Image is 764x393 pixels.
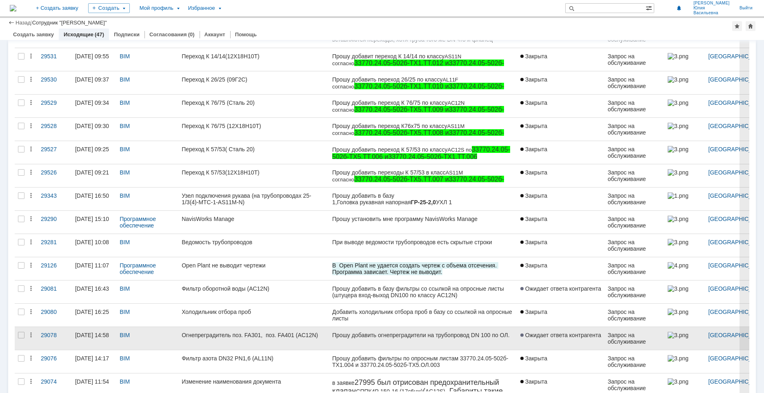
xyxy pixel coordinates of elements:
[668,216,688,222] img: 3.png
[178,95,329,117] a: Переход К 76/75 (Сталь 20)
[131,20,142,26] strong: ТХ5
[182,378,326,385] div: Изменение наименования документа
[608,239,661,252] div: Запрос на обслуживание
[28,146,34,152] div: Действия
[178,211,329,234] a: NavisWorks Manage
[664,327,705,350] a: 3.png
[28,262,34,269] div: Действия
[664,304,705,327] a: 3.png
[28,309,34,315] div: Действия
[41,332,69,338] div: 29078
[28,169,34,176] div: Действия
[608,169,661,182] div: Запрос на обслуживание
[608,332,661,345] div: Запрос на обслуживание
[115,0,119,7] span: A
[182,53,326,60] div: Переход К 14/14(12Х18Н10Т)
[178,327,329,350] a: Огнепреградитель поз. FA301, поз. FA401 (AC12N)
[114,0,117,7] span: L
[75,332,109,338] div: [DATE] 14:58
[664,257,705,280] a: 4.png
[520,262,547,269] span: Закрыта
[153,20,162,26] strong: 014
[604,141,664,164] a: Запрос на обслуживание
[41,216,69,222] div: 29290
[38,48,72,71] a: 29531
[122,0,125,7] span: 1
[72,280,116,303] a: [DATE] 16:43
[88,3,130,13] div: Создать
[24,10,91,16] span: СППК4Р 150-16 (17с6нж)
[31,19,32,25] div: |
[120,76,130,83] a: BIM
[153,33,162,39] strong: 015
[746,21,755,31] div: Сделать домашней страницей
[41,99,69,106] div: 29529
[38,280,72,303] a: 29081
[604,211,664,234] a: Запрос на обслуживание
[126,0,129,7] span: 2
[114,31,140,38] a: Подписки
[28,123,34,129] div: Действия
[153,7,162,13] strong: 015
[38,188,72,210] a: 29343
[178,164,329,187] a: Переход К 57/53(12Х18Н10Т)
[72,95,116,117] a: [DATE] 09:34
[120,216,158,229] a: Программное обеспечение
[81,21,107,27] strong: ГМ-25-2,0
[182,99,326,106] div: Переход К 76/75 (Сталь 20)
[41,123,69,129] div: 29528
[38,327,72,350] a: 29078
[608,355,661,368] div: Запрос на обслуживание
[664,350,705,373] a: 3.png
[668,332,688,338] img: 3.png
[120,309,130,315] a: BIM
[41,169,69,176] div: 29526
[520,76,547,83] span: Закрыта
[520,192,547,199] span: Закрыта
[49,33,59,39] strong: ТХ1
[10,5,16,11] a: Перейти на домашнюю страницу
[178,350,329,373] a: Фильтр азота DN32 PN1,6 (AL11N)
[520,239,547,245] span: Закрыта
[49,13,59,20] strong: ТХ1
[70,13,80,20] strong: 016
[517,95,604,117] a: Закрыта
[41,76,69,83] div: 29530
[608,192,661,205] div: Запрос на обслуживание
[28,239,34,245] div: Действия
[41,262,69,269] div: 29126
[204,31,225,38] a: Аккаунт
[41,146,69,152] div: 29527
[75,285,109,292] div: [DATE] 16:43
[49,20,59,26] strong: ТХ5
[123,40,125,46] strong: .
[604,257,664,280] a: Запрос на обслуживание
[664,280,705,303] a: 3.png
[149,31,187,38] a: Согласования
[182,146,326,152] div: Переход К 57/53( Сталь 20)
[517,234,604,257] a: Закрыта
[604,118,664,141] a: Запрос на обслуживание
[28,53,34,60] div: Действия
[178,48,329,71] a: Переход К 14/14(12Х18Н10Т)
[28,76,34,83] div: Действия
[115,0,119,7] span: A
[72,188,116,210] a: [DATE] 16:50
[38,234,72,257] a: 29281
[664,48,705,71] a: 3.png
[131,7,142,13] strong: ТХ1
[32,20,107,26] div: Сотрудник "[PERSON_NAME]"
[520,123,547,129] span: Закрыта
[72,164,116,187] a: [DATE] 09:21
[517,211,604,234] a: Закрыта
[608,378,661,391] div: Запрос на обслуживание
[693,6,730,11] span: Юлия
[41,309,69,315] div: 29080
[178,71,329,94] a: Переход К 26/25 (09Г2С)
[178,141,329,164] a: Переход К 57/53( Сталь 20)
[517,188,604,210] a: Закрыта
[608,146,661,159] div: Запрос на обслуживание
[517,141,604,164] a: Закрыта
[178,188,329,210] a: Узел подключения рукава (на трубопроводах 25-1/3(4)-МТС-1-AS11M-N)
[608,285,661,298] div: Запрос на обслуживание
